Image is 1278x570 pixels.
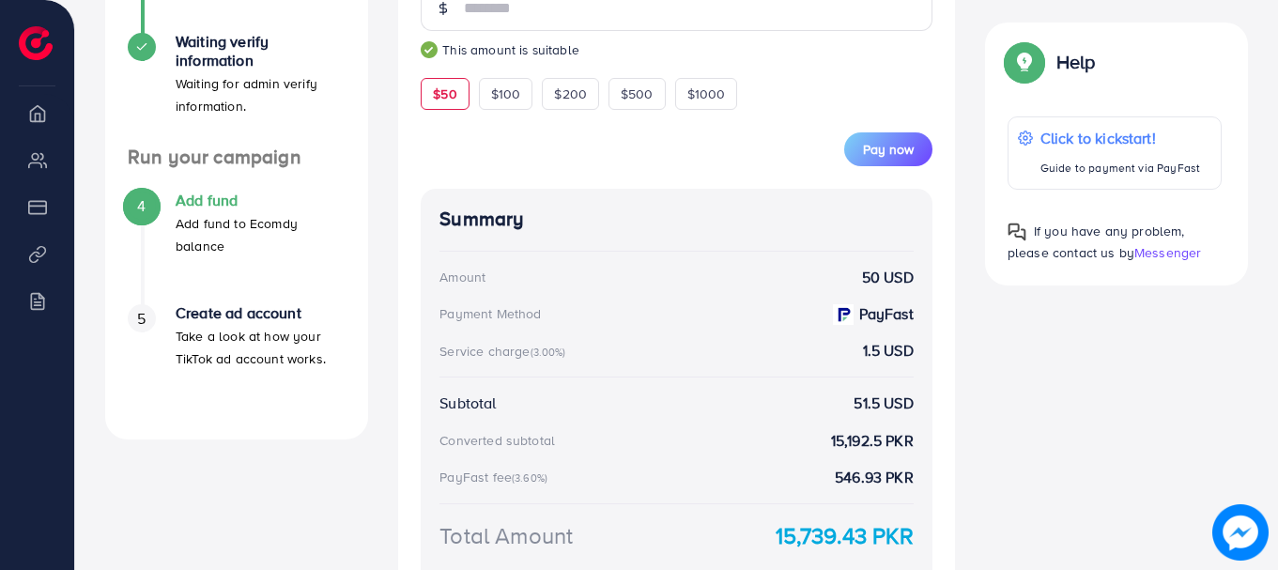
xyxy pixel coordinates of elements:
[512,470,547,485] small: (3.60%)
[835,467,914,488] strong: 546.93 PKR
[19,26,53,60] img: logo
[687,85,726,103] span: $1000
[439,268,485,286] div: Amount
[439,342,571,361] div: Service charge
[863,340,914,362] strong: 1.5 USD
[439,393,496,414] div: Subtotal
[137,195,146,217] span: 4
[105,192,368,304] li: Add fund
[859,303,914,325] strong: PayFast
[176,72,346,117] p: Waiting for admin verify information.
[854,393,913,414] strong: 51.5 USD
[439,304,541,323] div: Payment Method
[421,41,438,58] img: guide
[176,33,346,69] h4: Waiting verify information
[1008,223,1026,241] img: Popup guide
[531,345,566,360] small: (3.00%)
[439,431,555,450] div: Converted subtotal
[1134,243,1201,262] span: Messenger
[1008,45,1041,79] img: Popup guide
[176,304,346,322] h4: Create ad account
[1056,51,1096,73] p: Help
[176,212,346,257] p: Add fund to Ecomdy balance
[1040,127,1200,149] p: Click to kickstart!
[844,132,932,166] button: Pay now
[439,519,573,552] div: Total Amount
[776,519,914,552] strong: 15,739.43 PKR
[176,192,346,209] h4: Add fund
[554,85,587,103] span: $200
[176,325,346,370] p: Take a look at how your TikTok ad account works.
[831,430,914,452] strong: 15,192.5 PKR
[439,208,914,231] h4: Summary
[1008,222,1185,262] span: If you have any problem, please contact us by
[433,85,456,103] span: $50
[137,308,146,330] span: 5
[105,33,368,146] li: Waiting verify information
[105,304,368,417] li: Create ad account
[1214,506,1266,558] img: image
[421,40,932,59] small: This amount is suitable
[833,304,854,325] img: payment
[621,85,654,103] span: $500
[1040,157,1200,179] p: Guide to payment via PayFast
[491,85,521,103] span: $100
[862,267,914,288] strong: 50 USD
[105,146,368,169] h4: Run your campaign
[863,140,914,159] span: Pay now
[439,468,553,486] div: PayFast fee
